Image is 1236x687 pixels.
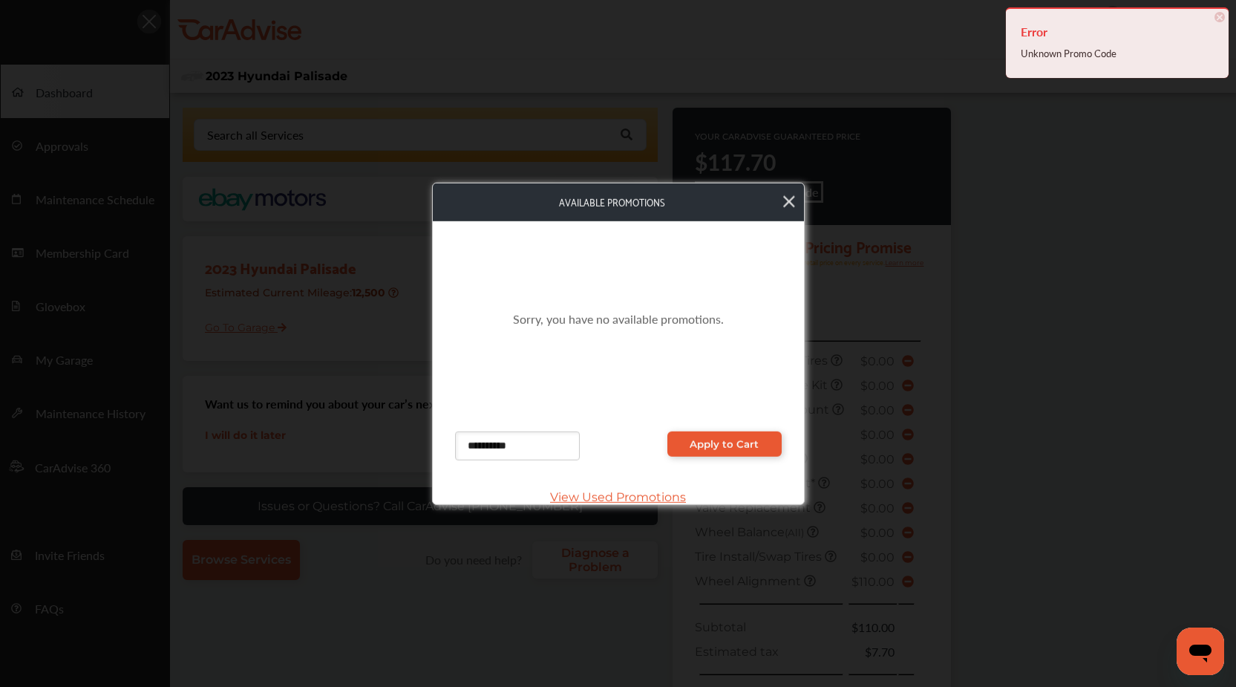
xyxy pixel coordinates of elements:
[455,490,782,504] span: View Used Promotions
[667,432,782,457] a: Apply to Cart
[1021,44,1214,63] div: Unknown Promo Code
[442,194,783,210] span: Available Promotions
[690,438,759,450] span: Apply to Cart
[1214,12,1225,22] span: ×
[455,236,782,402] div: Sorry, you have no available promotions.
[1177,628,1224,675] iframe: Button to launch messaging window
[1021,20,1214,44] h4: Error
